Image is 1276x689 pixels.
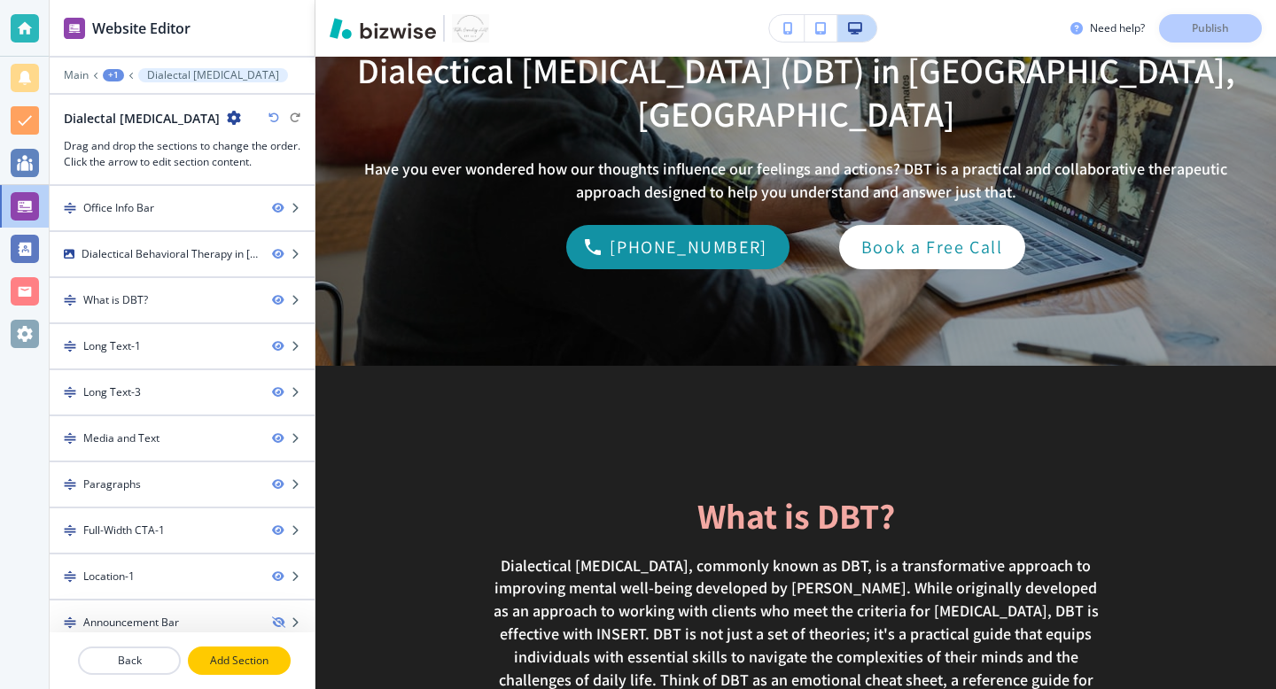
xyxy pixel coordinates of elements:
div: (770) 800-7362 [566,225,789,269]
div: Location-1 [83,569,135,584]
p: [PHONE_NUMBER] [610,233,766,261]
div: DragLocation-1 [50,554,315,599]
img: Your Logo [452,14,489,43]
h2: Dialectal [MEDICAL_DATA] [64,109,220,128]
img: Drag [64,340,76,352]
div: DragOffice Info Bar [50,186,315,230]
a: Book a Free Call [839,225,1025,269]
button: Dialectal [MEDICAL_DATA] [138,68,288,82]
div: DragAnnouncement Bar [50,600,315,645]
div: DragWhat is DBT? [50,278,315,322]
img: Drag [64,202,76,214]
div: DragMedia and Text [50,416,315,461]
p: Book a Free Call [861,233,1003,261]
img: Drag [64,386,76,399]
div: Office Info Bar [83,200,154,216]
img: Drag [64,432,76,445]
div: Long Text-3 [83,384,141,400]
img: Drag [64,616,76,629]
span: What is DBT? [697,492,895,538]
button: Back [78,646,181,675]
div: DragLong Text-1 [50,324,315,368]
h2: Website Editor [92,18,191,39]
div: Paragraphs [83,476,141,492]
button: Main [64,69,89,81]
div: Dialectical Behavioral Therapy in Georgia and Roswell, Ga. [82,246,258,262]
img: Drag [64,524,76,537]
div: DragLong Text-3 [50,370,315,414]
div: Announcement Bar [83,615,179,631]
img: editor icon [64,18,85,39]
p: Back [80,653,179,669]
div: Dialectical Behavioral Therapy in [US_STATE] and [GEOGRAPHIC_DATA], [GEOGRAPHIC_DATA]. [50,232,315,276]
h3: Drag and drop the sections to change the order. Click the arrow to edit section content. [64,138,300,170]
div: What is DBT? [83,292,148,308]
div: Long Text-1 [83,338,141,354]
img: Drag [64,294,76,306]
div: Full-Width CTA-1 [83,523,165,538]
h3: Need help? [1090,20,1145,36]
div: DragFull-Width CTA-1 [50,508,315,553]
div: Media and Text [83,430,159,446]
button: Add Section [188,646,291,675]
p: Have you ever wondered how our thoughts influence our feelings and actions? DBT is a practical an... [349,158,1242,204]
button: +1 [103,69,124,81]
img: Drag [64,478,76,491]
p: Dialectical [MEDICAL_DATA] (DBT) in [GEOGRAPHIC_DATA], [GEOGRAPHIC_DATA] [349,49,1242,136]
p: Add Section [190,653,289,669]
img: Bizwise Logo [330,18,436,39]
div: DragParagraphs [50,462,315,507]
img: Drag [64,570,76,583]
a: [PHONE_NUMBER] [566,225,789,269]
p: Dialectal [MEDICAL_DATA] [147,69,279,81]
